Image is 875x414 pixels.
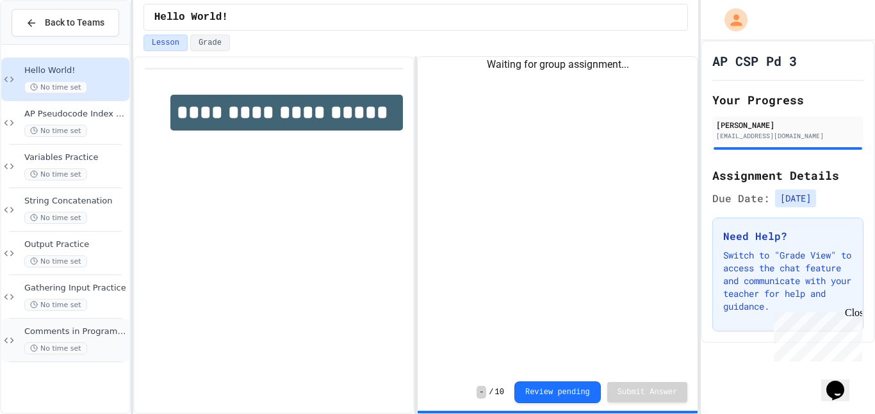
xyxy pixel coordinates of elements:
[24,152,127,163] span: Variables Practice
[24,299,87,311] span: No time set
[5,5,88,81] div: Chat with us now!Close
[477,386,486,399] span: -
[711,5,751,35] div: My Account
[24,81,87,93] span: No time set
[24,283,127,294] span: Gathering Input Practice
[24,196,127,207] span: String Concatenation
[769,307,862,362] iframe: chat widget
[712,191,770,206] span: Due Date:
[12,9,119,36] button: Back to Teams
[143,35,188,51] button: Lesson
[24,255,87,267] span: No time set
[821,363,862,401] iframe: chat widget
[607,382,688,402] button: Submit Answer
[712,52,797,70] h1: AP CSP Pd 3
[617,387,678,397] span: Submit Answer
[716,119,860,131] div: [PERSON_NAME]
[24,212,87,224] span: No time set
[24,65,127,76] span: Hello World!
[716,131,860,141] div: [EMAIL_ADDRESS][DOMAIN_NAME]
[24,326,127,337] span: Comments in Programming
[24,342,87,354] span: No time set
[24,168,87,180] span: No time set
[24,125,87,137] span: No time set
[154,10,228,25] span: Hello World!
[723,249,853,313] p: Switch to "Grade View" to access the chat feature and communicate with your teacher for help and ...
[775,189,816,207] span: [DATE]
[45,16,104,29] span: Back to Teams
[190,35,230,51] button: Grade
[418,57,698,72] div: Waiting for group assignment...
[514,381,601,403] button: Review pending
[495,387,504,397] span: 10
[712,91,863,109] h2: Your Progress
[712,166,863,184] h2: Assignment Details
[24,109,127,120] span: AP Pseudocode Index Card Assignment
[723,228,853,244] h3: Need Help?
[24,239,127,250] span: Output Practice
[489,387,493,397] span: /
